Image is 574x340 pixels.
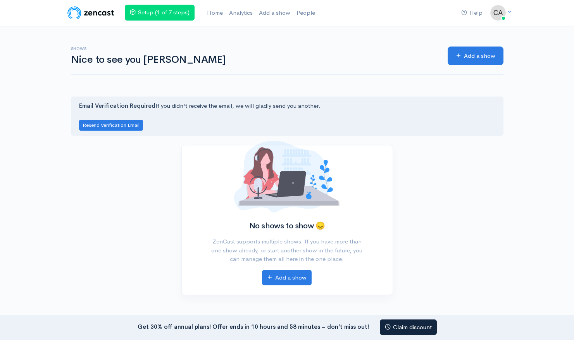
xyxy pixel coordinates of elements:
img: ... [490,5,506,21]
a: Analytics [226,5,256,21]
a: Add a show [262,270,312,286]
button: Resend Verification Email [79,120,143,131]
a: People [293,5,318,21]
a: Home [204,5,226,21]
img: No shows added [234,141,340,212]
h6: Shows [71,47,438,51]
a: Help [458,5,486,21]
a: Claim discount [380,319,437,335]
strong: Email Verification Required [79,102,155,109]
a: Add a show [448,47,503,66]
a: Setup (1 of 7 steps) [125,5,195,21]
h1: Nice to see you [PERSON_NAME] [71,54,438,66]
div: If you didn't receive the email, we will gladly send you another. [71,97,503,136]
img: ZenCast Logo [66,5,115,21]
h2: No shows to show 😞 [208,222,366,230]
strong: Get 30% off annual plans! Offer ends in 10 hours and 58 minutes – don’t miss out! [138,323,369,330]
a: Add a show [256,5,293,21]
p: ZenCast supports multiple shows. If you have more than one show already, or start another show in... [208,237,366,264]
